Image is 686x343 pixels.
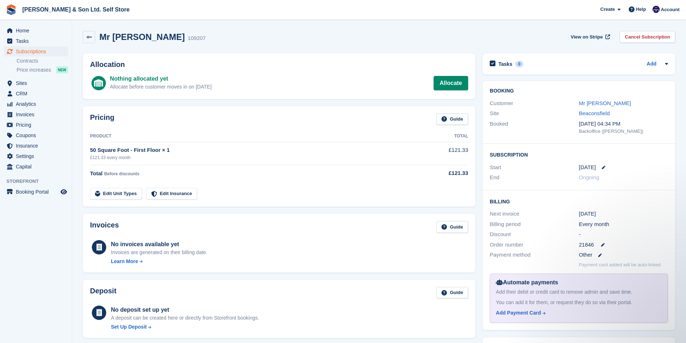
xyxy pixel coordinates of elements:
a: Learn More [111,258,207,265]
a: Price increases NEW [17,66,68,74]
a: Contracts [17,58,68,64]
span: Sites [16,78,59,88]
span: Settings [16,151,59,161]
div: Site [490,109,579,118]
div: You can add it for them, or request they do so via their portal. [496,299,662,306]
div: Invoices are generated on their billing date. [111,249,207,256]
div: Other [579,251,668,259]
div: Allocate before customer moves in on [DATE] [110,83,211,91]
span: Insurance [16,141,59,151]
a: menu [4,46,68,57]
h2: Subscription [490,151,668,158]
span: 21846 [579,241,594,249]
div: No invoices available yet [111,240,207,249]
p: A deposit can be created here or directly from Storefront bookings. [111,314,259,322]
a: menu [4,109,68,119]
div: Next invoice [490,210,579,218]
div: 109207 [188,34,206,42]
span: Storefront [6,178,72,185]
div: Start [490,163,579,172]
a: menu [4,36,68,46]
div: Discount [490,230,579,239]
a: Beaconsfield [579,110,610,116]
td: £121.33 [410,142,468,165]
span: Create [600,6,615,13]
a: Edit Unit Types [90,188,142,200]
a: menu [4,141,68,151]
div: Payment method [490,251,579,259]
div: Booked [490,120,579,135]
div: 0 [515,61,524,67]
a: Edit Insurance [146,188,197,200]
a: Set Up Deposit [111,323,259,331]
div: £121.33 [410,169,468,177]
div: End [490,173,579,182]
span: Subscriptions [16,46,59,57]
img: Josey Kitching [653,6,660,13]
a: Guide [436,113,468,125]
a: Add [647,60,656,68]
div: Every month [579,220,668,229]
span: Analytics [16,99,59,109]
span: Ongoing [579,174,600,180]
a: Guide [436,221,468,233]
img: stora-icon-8386f47178a22dfd0bd8f6a31ec36ba5ce8667c1dd55bd0f319d3a0aa187defe.svg [6,4,17,15]
th: Total [410,131,468,142]
p: Payment card added will be auto-linked [579,261,661,268]
div: Backoffice ([PERSON_NAME]) [579,128,668,135]
h2: Pricing [90,113,115,125]
div: [DATE] [579,210,668,218]
div: Billing period [490,220,579,229]
a: menu [4,130,68,140]
span: Tasks [16,36,59,46]
a: [PERSON_NAME] & Son Ltd. Self Store [19,4,133,15]
a: menu [4,26,68,36]
div: Add their debit or credit card to remove admin and save time. [496,288,662,296]
div: Order number [490,241,579,249]
time: 2025-09-24 00:00:00 UTC [579,163,596,172]
div: £121.33 every month [90,154,410,161]
div: Nothing allocated yet [110,75,211,83]
a: menu [4,187,68,197]
a: menu [4,78,68,88]
h2: Mr [PERSON_NAME] [99,32,185,42]
div: 50 Square Foot - First Floor × 1 [90,146,410,154]
span: Before discounts [104,171,139,176]
a: menu [4,99,68,109]
span: CRM [16,89,59,99]
div: Add Payment Card [496,309,541,317]
h2: Booking [490,88,668,94]
a: menu [4,89,68,99]
a: Add Payment Card [496,309,659,317]
span: Booking Portal [16,187,59,197]
div: NEW [56,66,68,73]
a: Preview store [59,188,68,196]
div: Set Up Deposit [111,323,147,331]
span: View on Stripe [571,33,603,41]
a: Guide [436,287,468,299]
div: - [579,230,668,239]
h2: Invoices [90,221,119,233]
div: [DATE] 04:34 PM [579,120,668,128]
span: Help [636,6,646,13]
div: Customer [490,99,579,108]
a: Allocate [434,76,468,90]
a: Cancel Subscription [620,31,675,43]
h2: Allocation [90,60,468,69]
div: Automate payments [496,278,662,287]
h2: Tasks [498,61,512,67]
h2: Billing [490,198,668,205]
th: Product [90,131,410,142]
span: Price increases [17,67,51,73]
h2: Deposit [90,287,116,299]
div: No deposit set up yet [111,306,259,314]
a: Mr [PERSON_NAME] [579,100,631,106]
span: Pricing [16,120,59,130]
span: Home [16,26,59,36]
span: Capital [16,162,59,172]
span: Invoices [16,109,59,119]
span: Account [661,6,680,13]
a: menu [4,162,68,172]
span: Total [90,170,103,176]
a: menu [4,151,68,161]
